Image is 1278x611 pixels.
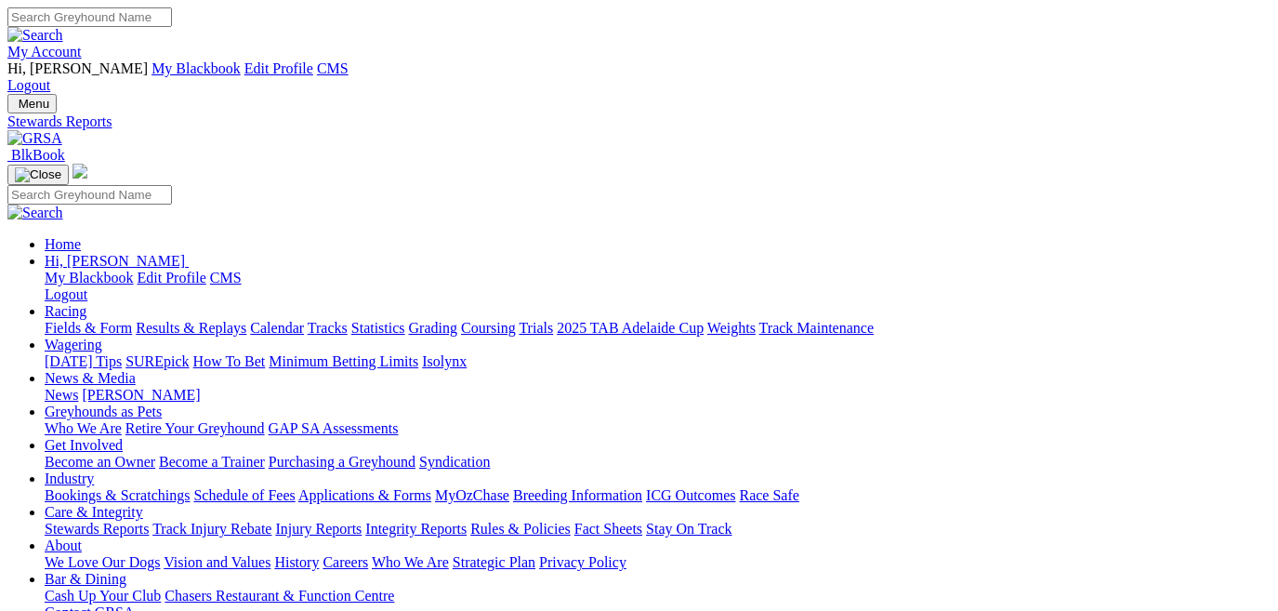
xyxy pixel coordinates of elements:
div: Racing [45,320,1271,337]
div: Hi, [PERSON_NAME] [45,270,1271,303]
a: Purchasing a Greyhound [269,454,415,470]
a: Wagering [45,337,102,352]
a: Home [45,236,81,252]
a: MyOzChase [435,487,509,503]
a: About [45,538,82,553]
a: Cash Up Your Club [45,588,161,604]
a: Rules & Policies [470,521,571,537]
a: Isolynx [422,353,467,369]
a: Get Involved [45,437,123,453]
a: 2025 TAB Adelaide Cup [557,320,704,336]
a: Become a Trainer [159,454,265,470]
a: Results & Replays [136,320,246,336]
div: About [45,554,1271,571]
a: SUREpick [125,353,189,369]
a: Weights [707,320,756,336]
img: Close [15,167,61,182]
a: Fact Sheets [574,521,642,537]
span: BlkBook [11,147,65,163]
a: Edit Profile [244,60,313,76]
a: Track Maintenance [759,320,874,336]
span: Hi, [PERSON_NAME] [45,253,185,269]
a: Become an Owner [45,454,155,470]
a: Minimum Betting Limits [269,353,418,369]
a: Stewards Reports [45,521,149,537]
a: Hi, [PERSON_NAME] [45,253,189,269]
a: Logout [7,77,50,93]
button: Toggle navigation [7,94,57,113]
a: Who We Are [372,554,449,570]
a: My Blackbook [45,270,134,286]
a: Track Injury Rebate [152,521,271,537]
div: Greyhounds as Pets [45,420,1271,437]
a: Chasers Restaurant & Function Centre [165,588,394,604]
div: Industry [45,487,1271,504]
a: [DATE] Tips [45,353,122,369]
a: Vision and Values [164,554,270,570]
a: Breeding Information [513,487,642,503]
img: logo-grsa-white.png [72,164,87,179]
a: Stay On Track [646,521,731,537]
div: Wagering [45,353,1271,370]
a: Schedule of Fees [193,487,295,503]
span: Hi, [PERSON_NAME] [7,60,148,76]
a: Logout [45,286,87,302]
a: Syndication [419,454,490,470]
button: Toggle navigation [7,165,69,185]
a: Calendar [250,320,304,336]
img: Search [7,27,63,44]
a: Careers [323,554,368,570]
a: News [45,387,78,403]
a: Bar & Dining [45,571,126,587]
div: News & Media [45,387,1271,404]
a: Race Safe [739,487,798,503]
a: Trials [519,320,553,336]
a: Stewards Reports [7,113,1271,130]
a: Industry [45,471,94,486]
a: ICG Outcomes [646,487,735,503]
a: Bookings & Scratchings [45,487,190,503]
a: Privacy Policy [539,554,626,570]
img: GRSA [7,130,62,147]
a: GAP SA Assessments [269,420,399,436]
span: Menu [19,97,49,111]
a: BlkBook [7,147,65,163]
input: Search [7,7,172,27]
a: Fields & Form [45,320,132,336]
a: Retire Your Greyhound [125,420,265,436]
a: Racing [45,303,86,319]
a: Integrity Reports [365,521,467,537]
input: Search [7,185,172,205]
a: We Love Our Dogs [45,554,160,570]
div: Bar & Dining [45,588,1271,604]
a: Injury Reports [275,521,362,537]
a: My Account [7,44,82,60]
a: Coursing [461,320,516,336]
div: My Account [7,60,1271,94]
a: CMS [317,60,349,76]
a: Edit Profile [138,270,206,286]
a: Grading [409,320,457,336]
a: Applications & Forms [298,487,431,503]
a: Who We Are [45,420,122,436]
a: [PERSON_NAME] [82,387,200,403]
a: Tracks [308,320,348,336]
img: Search [7,205,63,221]
a: News & Media [45,370,136,386]
a: My Blackbook [152,60,241,76]
a: Care & Integrity [45,504,143,520]
a: Greyhounds as Pets [45,404,162,419]
a: History [274,554,319,570]
a: CMS [210,270,242,286]
div: Get Involved [45,454,1271,471]
div: Care & Integrity [45,521,1271,538]
a: How To Bet [193,353,266,369]
a: Strategic Plan [453,554,535,570]
a: Statistics [351,320,405,336]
